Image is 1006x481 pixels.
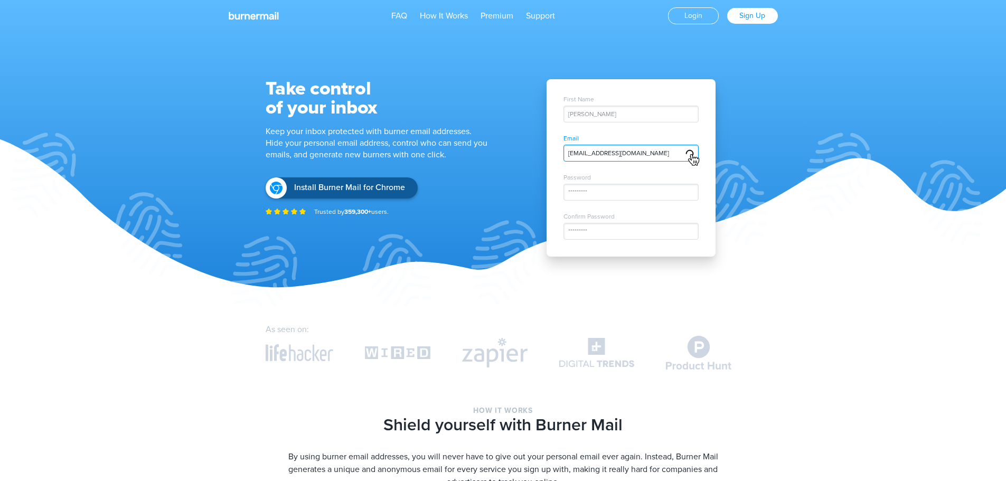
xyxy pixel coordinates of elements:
[266,324,309,335] span: As seen on:
[563,96,699,102] span: First Name
[668,7,719,24] a: Login
[568,149,669,157] span: [EMAIL_ADDRESS][DOMAIN_NAME]
[266,344,333,361] img: Lifehacker
[391,11,407,21] a: FAQ
[266,126,509,161] h1: Keep your inbox protected with burner email addresses. Hide your personal email address, control ...
[688,154,700,166] img: Macos cursor
[666,336,731,370] img: Product Hunt
[270,182,283,194] img: Install Burner Mail
[462,338,528,367] img: Zapier Blog
[266,79,509,117] h2: Take control of your inbox
[526,11,555,21] a: Support
[299,209,306,215] img: Icon star
[283,209,289,215] img: Icon star
[563,213,699,220] span: Confirm Password
[294,183,405,193] span: Install Burner Mail for Chrome
[266,177,418,199] a: Install Burner Mail Install Burner Mail for Chrome
[420,11,468,21] a: How It Works
[291,209,297,215] img: Icon star
[365,346,430,360] img: Wired
[563,106,699,122] div: [PERSON_NAME]
[344,208,371,215] strong: 359,300+
[727,8,778,24] a: Sign Up
[685,149,694,158] img: Loader
[481,11,513,21] a: Premium
[563,135,699,142] span: Email
[229,12,279,20] img: Burnermail logo white
[559,338,634,367] img: Digital Trends
[274,209,280,215] img: Icon star
[314,208,389,215] span: Trusted by users.
[266,407,741,414] span: How it works
[266,209,272,215] img: Icon star
[563,174,699,181] span: Password
[266,417,741,433] h2: Shield yourself with Burner Mail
